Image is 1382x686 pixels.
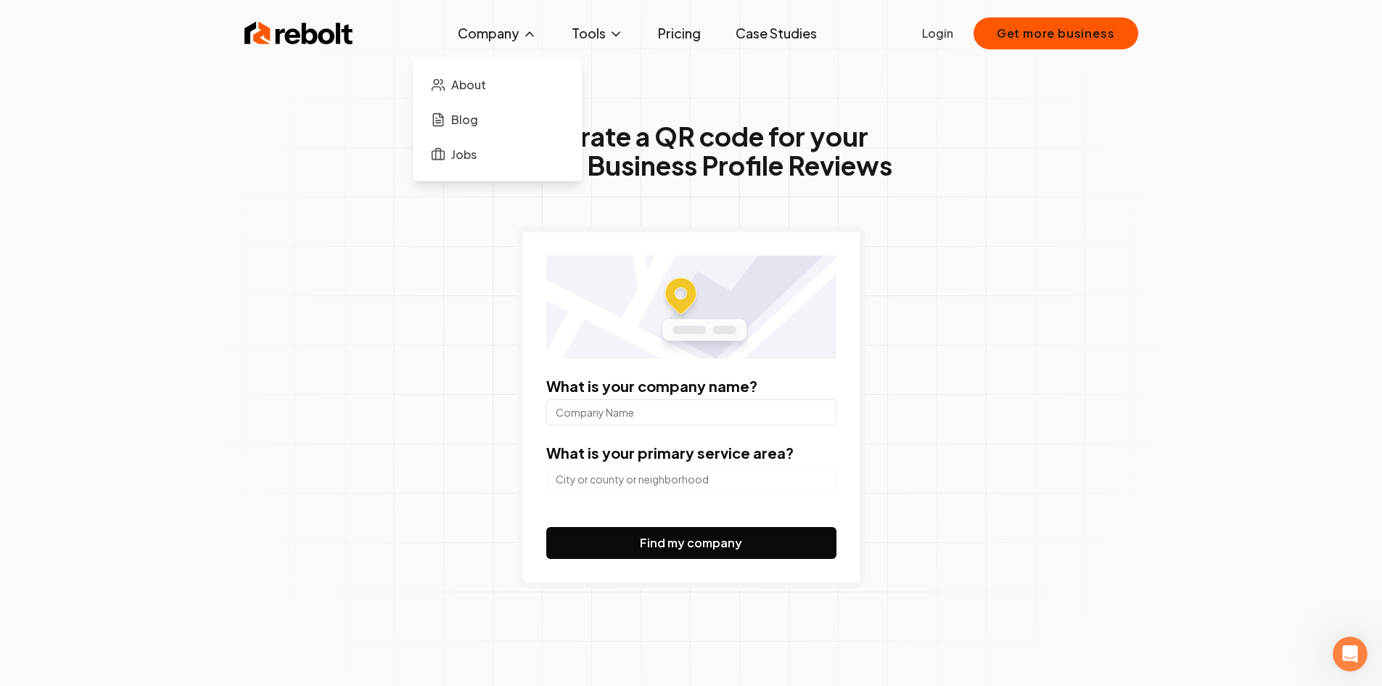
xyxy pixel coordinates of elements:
button: Get more business [974,17,1138,49]
label: What is your primary service area? [546,444,794,462]
span: Jobs [451,146,477,163]
img: Location map [546,256,836,359]
h1: Generate a QR code for your Google Business Profile Reviews [490,122,892,180]
input: Company Name [546,399,836,425]
a: Jobs [425,140,570,169]
img: Rebolt Logo [244,19,353,48]
a: Blog [425,105,570,134]
a: Pricing [646,19,712,48]
button: Tools [560,19,635,48]
button: Company [446,19,548,48]
label: What is your company name? [546,377,757,395]
button: Find my company [546,527,836,559]
a: About [425,70,570,99]
a: Login [922,25,953,42]
a: Case Studies [724,19,828,48]
input: City or county or neighborhood [546,466,836,492]
span: Blog [451,111,478,128]
iframe: Intercom live chat [1333,637,1367,671]
span: About [451,76,486,94]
